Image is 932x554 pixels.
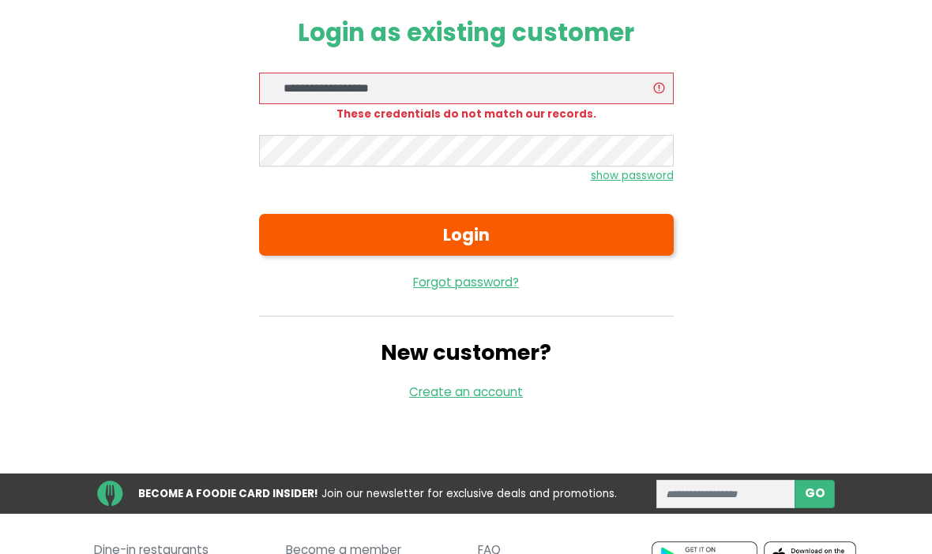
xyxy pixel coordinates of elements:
[336,107,596,122] strong: These credentials do not match our records.
[259,19,674,48] h1: Login as existing customer
[138,486,318,501] strong: BECOME A FOODIE CARD INSIDER!
[259,340,674,365] h2: New customer?
[591,168,674,183] small: show password
[656,480,796,508] input: enter email address
[795,480,835,508] button: subscribe
[409,384,523,400] a: Create an account
[321,486,617,501] span: Join our newsletter for exclusive deals and promotions.
[259,214,674,255] button: Login
[259,274,674,292] a: Forgot password?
